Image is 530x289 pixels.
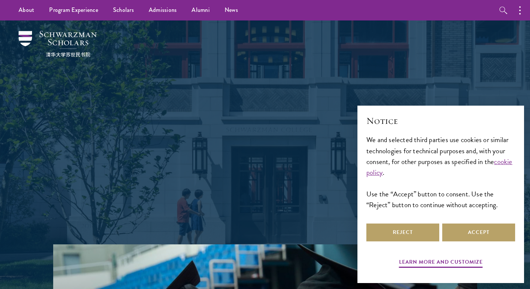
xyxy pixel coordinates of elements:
button: Accept [442,224,515,241]
h2: Notice [366,115,515,127]
button: Learn more and customize [399,257,483,269]
button: Reject [366,224,439,241]
a: cookie policy [366,156,513,178]
img: Schwarzman Scholars [19,31,97,57]
div: We and selected third parties use cookies or similar technologies for technical purposes and, wit... [366,134,515,210]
